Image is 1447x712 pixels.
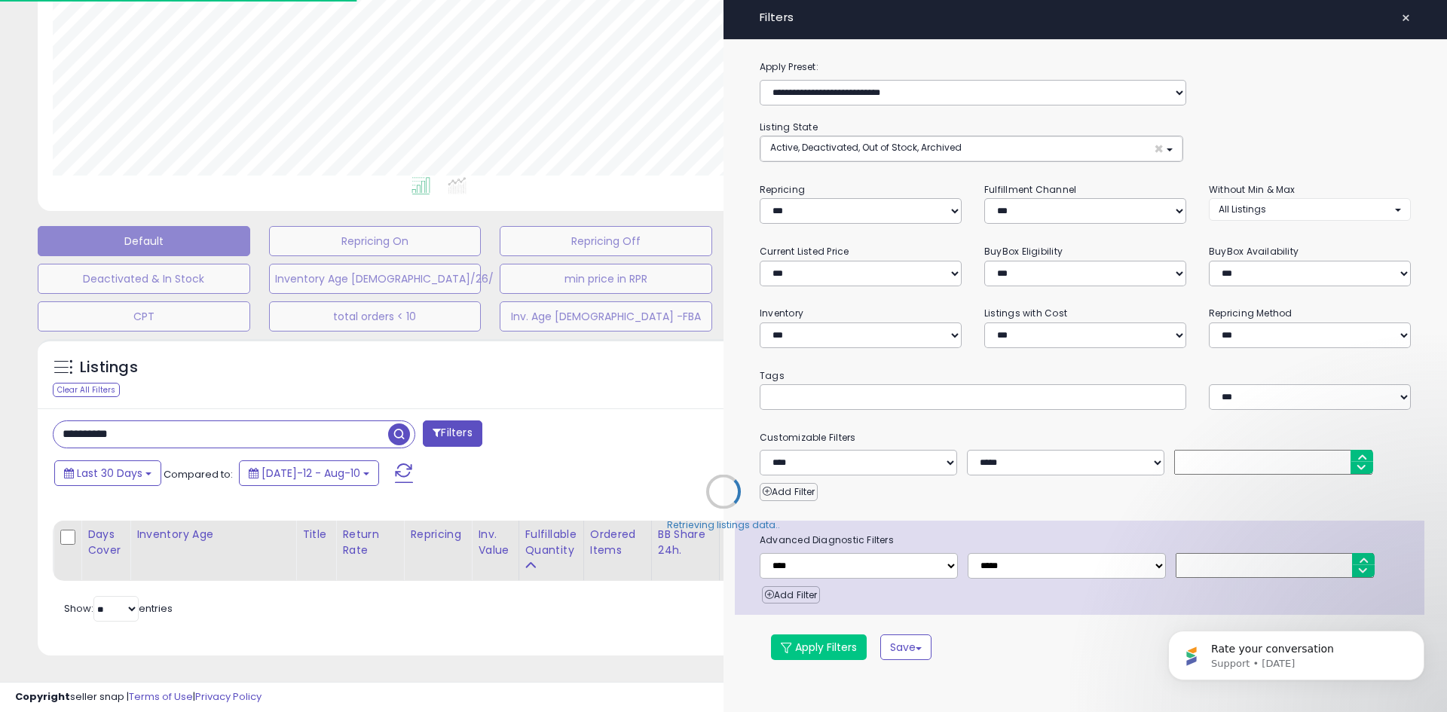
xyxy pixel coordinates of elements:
span: × [1154,141,1164,157]
small: Listings with Cost [984,307,1067,319]
div: Retrieving listings data.. [667,518,780,531]
button: All Listings [1209,198,1411,220]
label: Apply Preset: [748,59,1422,75]
small: Repricing Method [1209,307,1293,319]
iframe: Intercom notifications message [1146,599,1447,704]
small: Without Min & Max [1209,183,1296,196]
span: Active, Deactivated, Out of Stock, Archived [770,141,962,154]
h4: Filters [760,11,1411,24]
span: × [1401,8,1411,29]
button: Active, Deactivated, Out of Stock, Archived × [760,136,1182,161]
small: BuyBox Eligibility [984,245,1063,258]
small: Fulfillment Channel [984,183,1076,196]
small: Current Listed Price [760,245,849,258]
span: All Listings [1219,203,1266,215]
small: Repricing [760,183,805,196]
button: × [1395,8,1417,29]
small: Listing State [760,121,818,133]
small: BuyBox Availability [1209,245,1299,258]
small: Inventory [760,307,803,319]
